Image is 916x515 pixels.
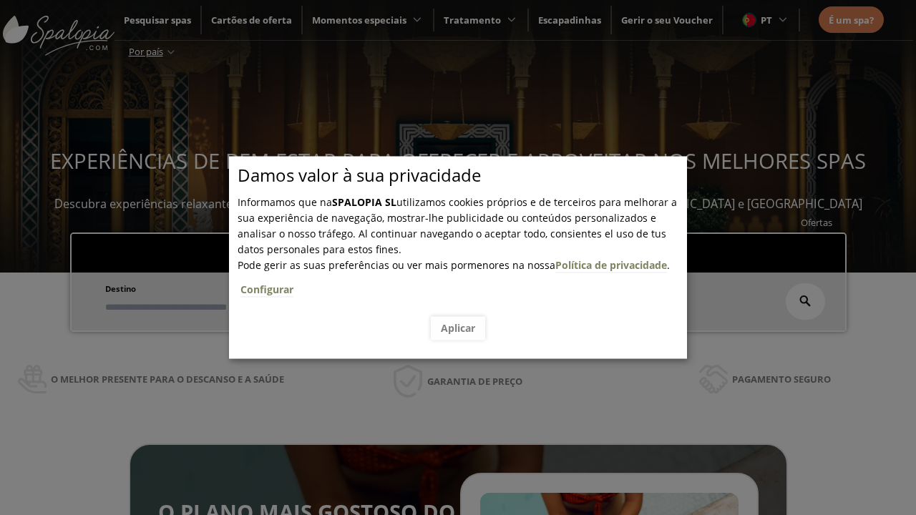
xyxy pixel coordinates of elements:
[238,258,687,306] span: .
[332,195,396,209] b: SPALOPIA SL
[431,316,485,340] button: Aplicar
[238,195,677,256] span: Informamos que na utilizamos cookies próprios e de terceiros para melhorar a sua experiência de n...
[238,258,555,272] span: Pode gerir as suas preferências ou ver mais pormenores na nossa
[555,258,667,273] a: Política de privacidade
[238,167,687,183] p: Damos valor à sua privacidade
[240,283,293,297] a: Configurar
